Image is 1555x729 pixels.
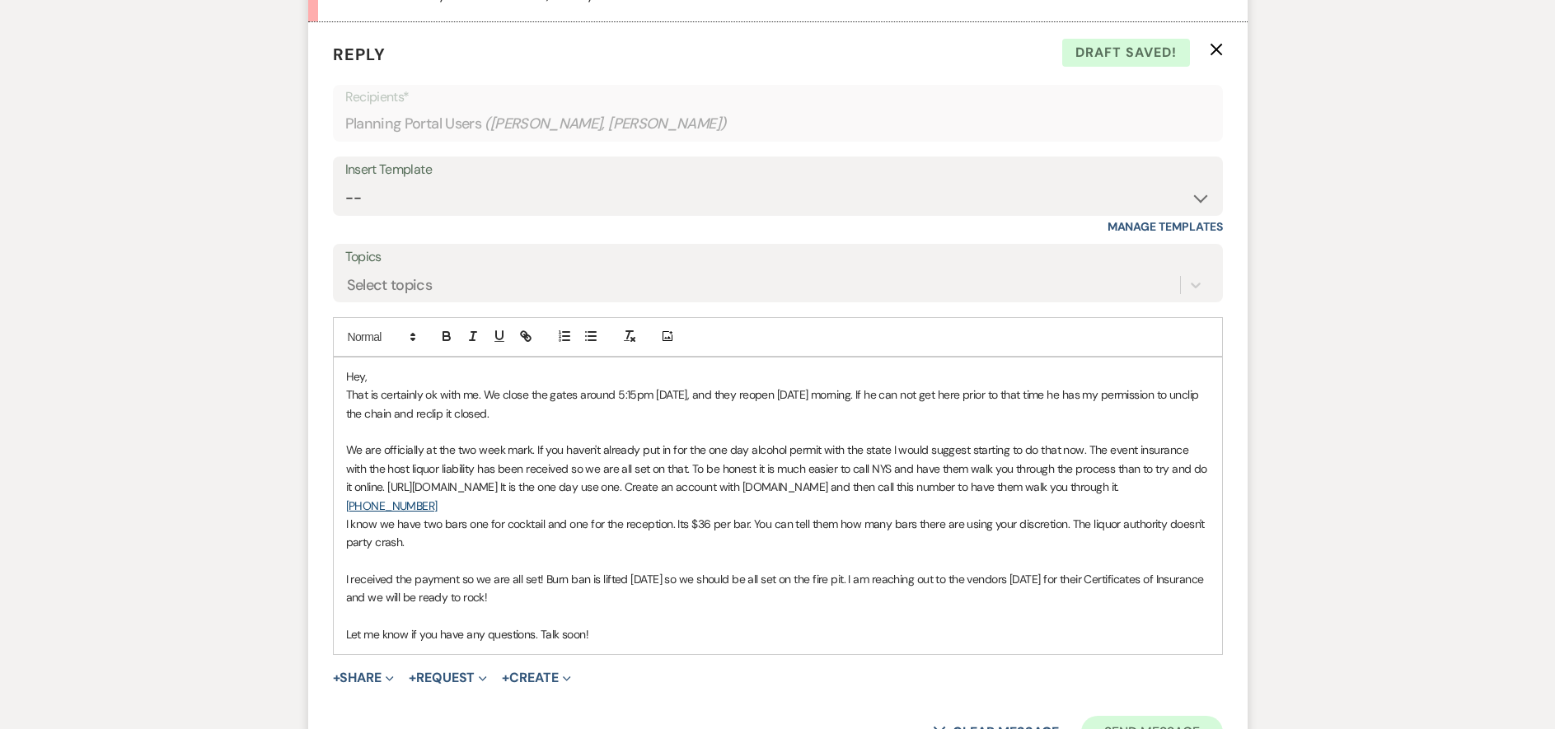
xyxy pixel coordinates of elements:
div: Insert Template [345,158,1211,182]
p: Let me know if you have any questions. Talk soon! [346,625,1210,643]
span: + [409,671,416,685]
span: + [502,671,509,685]
p: I know we have two bars one for cocktail and one for the reception. Its $36 per bar. You can tell... [346,515,1210,552]
p: We are officially at the two week mark. If you haven't already put in for the one day alcohol per... [346,441,1210,515]
span: Draft saved! [1062,39,1190,67]
button: Share [333,671,395,685]
label: Topics [345,245,1211,269]
span: + [333,671,340,685]
button: Create [502,671,570,685]
span: Reply [333,44,386,65]
a: [PHONE_NUMBER] [346,498,438,513]
p: Hey, [346,367,1210,386]
p: That is certainly ok with me. We close the gates around 5:15pm [DATE], and they reopen [DATE] mor... [346,386,1210,423]
a: Manage Templates [1108,219,1223,234]
div: Planning Portal Users [345,108,1211,140]
p: I received the payment so we are all set! Burn ban is lifted [DATE] so we should be all set on th... [346,570,1210,607]
div: Select topics [347,273,433,296]
p: Recipients* [345,86,1211,108]
span: ( [PERSON_NAME], [PERSON_NAME] ) [485,113,727,135]
button: Request [409,671,487,685]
